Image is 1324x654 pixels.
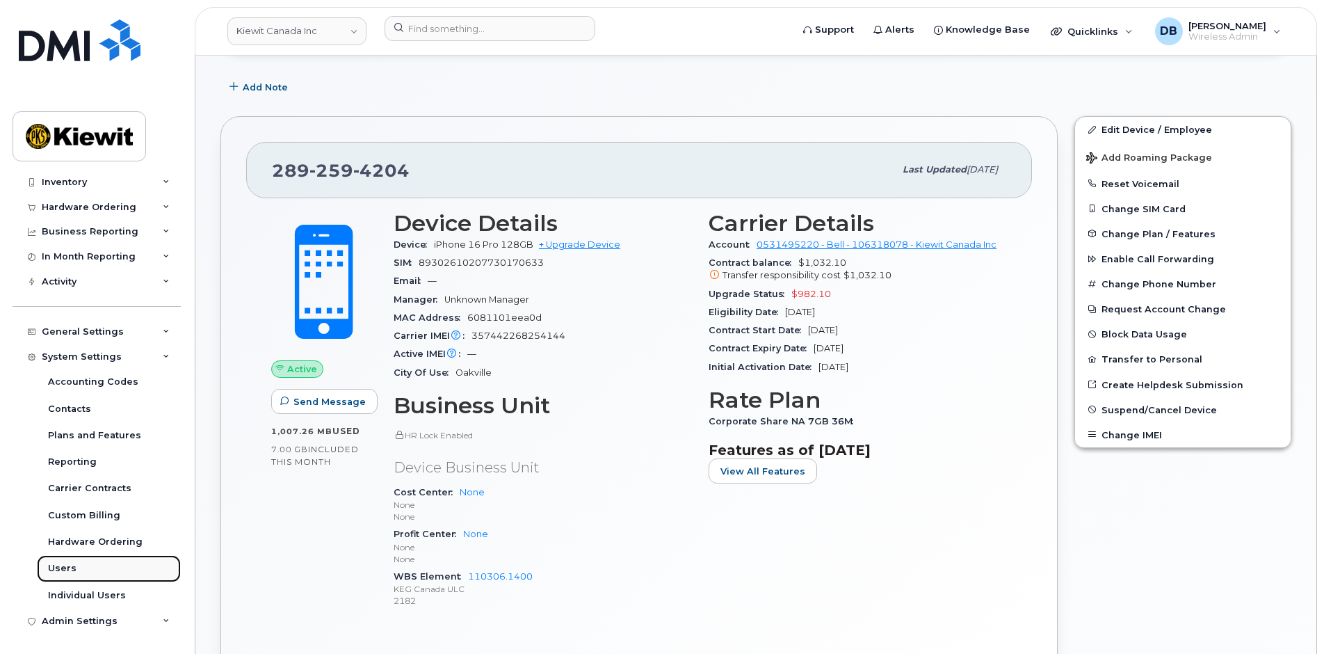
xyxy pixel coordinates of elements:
[1075,196,1291,221] button: Change SIM Card
[1041,17,1143,45] div: Quicklinks
[843,270,891,280] span: $1,032.10
[385,16,595,41] input: Find something...
[1075,143,1291,171] button: Add Roaming Package
[434,239,533,250] span: iPhone 16 Pro 128GB
[815,23,854,37] span: Support
[471,330,565,341] span: 357442268254144
[709,362,818,372] span: Initial Activation Date
[539,239,620,250] a: + Upgrade Device
[709,289,791,299] span: Upgrade Status
[709,416,860,426] span: Corporate Share NA 7GB 36M
[709,442,1007,458] h3: Features as of [DATE]
[946,23,1030,37] span: Knowledge Base
[1075,117,1291,142] a: Edit Device / Employee
[271,389,378,414] button: Send Message
[444,294,529,305] span: Unknown Manager
[814,343,843,353] span: [DATE]
[394,257,419,268] span: SIM
[394,393,692,418] h3: Business Unit
[967,164,998,175] span: [DATE]
[1075,397,1291,422] button: Suspend/Cancel Device
[924,16,1040,44] a: Knowledge Base
[272,160,410,181] span: 289
[1075,372,1291,397] a: Create Helpdesk Submission
[785,307,815,317] span: [DATE]
[709,211,1007,236] h3: Carrier Details
[394,211,692,236] h3: Device Details
[394,330,471,341] span: Carrier IMEI
[793,16,864,44] a: Support
[709,257,1007,282] span: $1,032.10
[271,426,332,436] span: 1,007.26 MB
[394,239,434,250] span: Device
[287,362,317,376] span: Active
[1075,321,1291,346] button: Block Data Usage
[1067,26,1118,37] span: Quicklinks
[309,160,353,181] span: 259
[1188,31,1266,42] span: Wireless Admin
[709,325,808,335] span: Contract Start Date
[709,343,814,353] span: Contract Expiry Date
[394,529,463,539] span: Profit Center
[722,270,841,280] span: Transfer responsibility cost
[1264,593,1314,644] iframe: Messenger Launcher
[1160,23,1177,40] span: DB
[818,362,848,372] span: [DATE]
[460,487,485,497] a: None
[353,160,410,181] span: 4204
[1101,404,1217,415] span: Suspend/Cancel Device
[1075,271,1291,296] button: Change Phone Number
[1086,152,1212,166] span: Add Roaming Package
[394,553,692,565] p: None
[1075,171,1291,196] button: Reset Voicemail
[808,325,838,335] span: [DATE]
[468,571,533,582] a: 110306.1400
[394,349,467,359] span: Active IMEI
[709,257,798,268] span: Contract balance
[1145,17,1291,45] div: Daniel Buffington
[455,367,492,378] span: Oakville
[394,595,692,607] p: 2182
[709,239,757,250] span: Account
[428,276,437,286] span: —
[271,445,308,454] span: 7.00 GB
[709,388,1007,413] h3: Rate Plan
[720,465,805,478] span: View All Features
[791,289,831,299] span: $982.10
[394,312,467,323] span: MAC Address
[1075,296,1291,321] button: Request Account Change
[394,499,692,511] p: None
[271,444,359,467] span: included this month
[394,276,428,286] span: Email
[709,458,817,484] button: View All Features
[419,257,544,268] span: 89302610207730170633
[394,571,468,582] span: WBS Element
[1075,346,1291,372] button: Transfer to Personal
[394,429,692,441] p: HR Lock Enabled
[394,511,692,523] p: None
[864,16,924,44] a: Alerts
[332,426,360,436] span: used
[467,312,542,323] span: 6081101eea0d
[394,458,692,478] p: Device Business Unit
[1101,228,1216,239] span: Change Plan / Features
[394,487,460,497] span: Cost Center
[467,349,476,359] span: —
[885,23,914,37] span: Alerts
[243,81,288,94] span: Add Note
[1075,422,1291,447] button: Change IMEI
[757,239,996,250] a: 0531495220 - Bell - 106318078 - Kiewit Canada Inc
[227,17,366,45] a: Kiewit Canada Inc
[293,395,366,408] span: Send Message
[463,529,488,539] a: None
[1075,221,1291,246] button: Change Plan / Features
[709,307,785,317] span: Eligibility Date
[1075,246,1291,271] button: Enable Call Forwarding
[394,583,692,595] p: KEG Canada ULC
[394,541,692,553] p: None
[394,294,444,305] span: Manager
[220,74,300,99] button: Add Note
[903,164,967,175] span: Last updated
[394,367,455,378] span: City Of Use
[1188,20,1266,31] span: [PERSON_NAME]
